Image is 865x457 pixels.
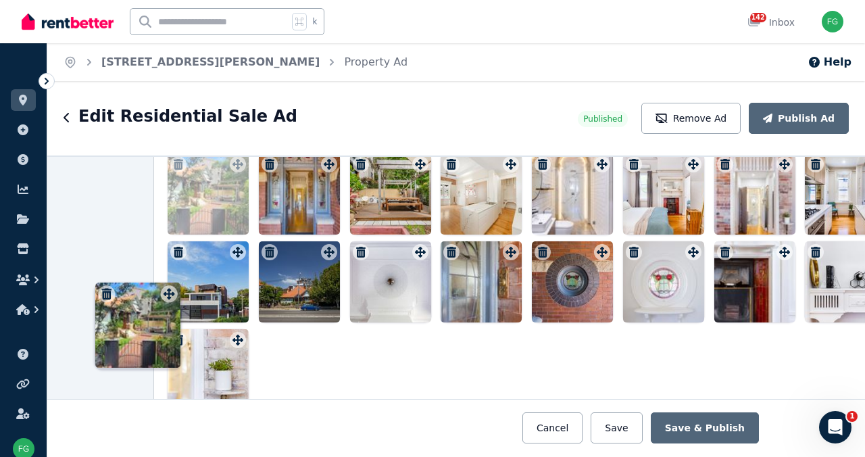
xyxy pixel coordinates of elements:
[651,412,759,443] button: Save & Publish
[808,54,851,70] button: Help
[847,411,858,422] span: 1
[344,55,407,68] a: Property Ad
[750,13,766,22] span: 142
[583,114,622,124] span: Published
[47,43,424,81] nav: Breadcrumb
[819,411,851,443] iframe: Intercom live chat
[641,103,741,134] button: Remove Ad
[522,412,583,443] button: Cancel
[591,412,642,443] button: Save
[312,16,317,27] span: k
[101,55,320,68] a: [STREET_ADDRESS][PERSON_NAME]
[749,103,849,134] button: Publish Ad
[78,105,297,127] h1: Edit Residential Sale Ad
[822,11,843,32] img: Franco Gugliotta
[22,11,114,32] img: RentBetter
[747,16,795,29] div: Inbox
